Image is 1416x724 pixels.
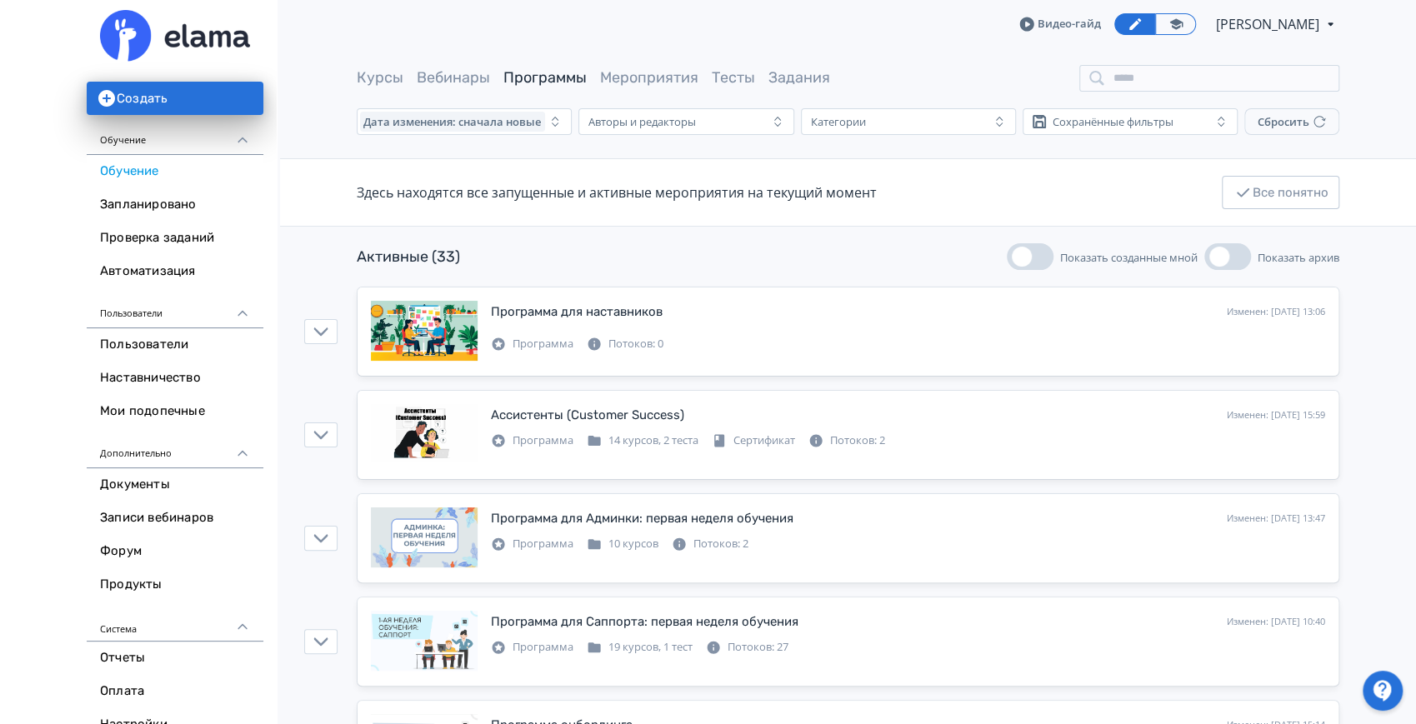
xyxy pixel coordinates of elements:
a: Автоматизация [87,255,263,288]
button: Дата изменения: сначала новые [357,108,572,135]
button: Сохранённые фильтры [1023,108,1238,135]
div: Изменен: [DATE] 13:06 [1227,305,1325,319]
a: Проверка заданий [87,222,263,255]
img: https://files.teachbase.ru/system/account/49446/logo/medium-41563bfb68b138c87ea16aa7a8c83070.png [100,10,250,62]
div: Ассистенты (Customer Success) [491,406,684,425]
button: Категории [801,108,1016,135]
a: Продукты [87,568,263,602]
a: Тесты [712,68,755,87]
a: Видео-гайд [1019,16,1101,32]
div: Дополнительно [87,428,263,468]
a: Задания [768,68,830,87]
div: 19 курсов, 1 тест [587,639,693,656]
a: Документы [87,468,263,502]
a: Наставничество [87,362,263,395]
div: Программа [491,536,573,552]
div: Программа [491,639,573,656]
a: Пользователи [87,328,263,362]
a: Программы [503,68,587,87]
a: Отчеты [87,642,263,675]
button: Все понятно [1222,176,1339,209]
div: Потоков: 2 [672,536,748,552]
div: Сертификат [712,432,795,449]
div: Система [87,602,263,642]
button: Создать [87,82,263,115]
span: Показать архив [1258,250,1339,265]
div: Здесь находятся все запущенные и активные мероприятия на текущий момент [357,182,877,202]
div: Потоков: 0 [587,336,663,352]
a: Оплата [87,675,263,708]
div: Программа для наставников [491,302,663,322]
a: Переключиться в режим ученика [1155,13,1196,35]
div: Программа для Админки: первая неделя обучения [491,509,793,528]
div: Пользователи [87,288,263,328]
span: Дата изменения: сначала новые [363,115,541,128]
a: Курсы [357,68,403,87]
div: Изменен: [DATE] 10:40 [1227,615,1325,629]
a: Форум [87,535,263,568]
a: Записи вебинаров [87,502,263,535]
a: Мероприятия [600,68,698,87]
a: Мои подопечные [87,395,263,428]
a: Запланировано [87,188,263,222]
div: 14 курсов, 2 теста [587,432,698,449]
a: Обучение [87,155,263,188]
div: Программа для Саппорта: первая неделя обучения [491,612,798,632]
div: Сохранённые фильтры [1053,115,1173,128]
a: Вебинары [417,68,490,87]
div: Изменен: [DATE] 13:47 [1227,512,1325,526]
div: Обучение [87,115,263,155]
div: Изменен: [DATE] 15:59 [1227,408,1325,422]
div: Потоков: 27 [706,639,788,656]
div: Категории [811,115,866,128]
div: 10 курсов [587,536,658,552]
button: Сбросить [1244,108,1339,135]
div: Потоков: 2 [808,432,885,449]
div: Активные (33) [357,246,460,268]
button: Авторы и редакторы [578,108,793,135]
span: Показать созданные мной [1060,250,1198,265]
div: Программа [491,336,573,352]
div: Авторы и редакторы [588,115,696,128]
span: Есения Дихтяр [1216,14,1322,34]
div: Программа [491,432,573,449]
